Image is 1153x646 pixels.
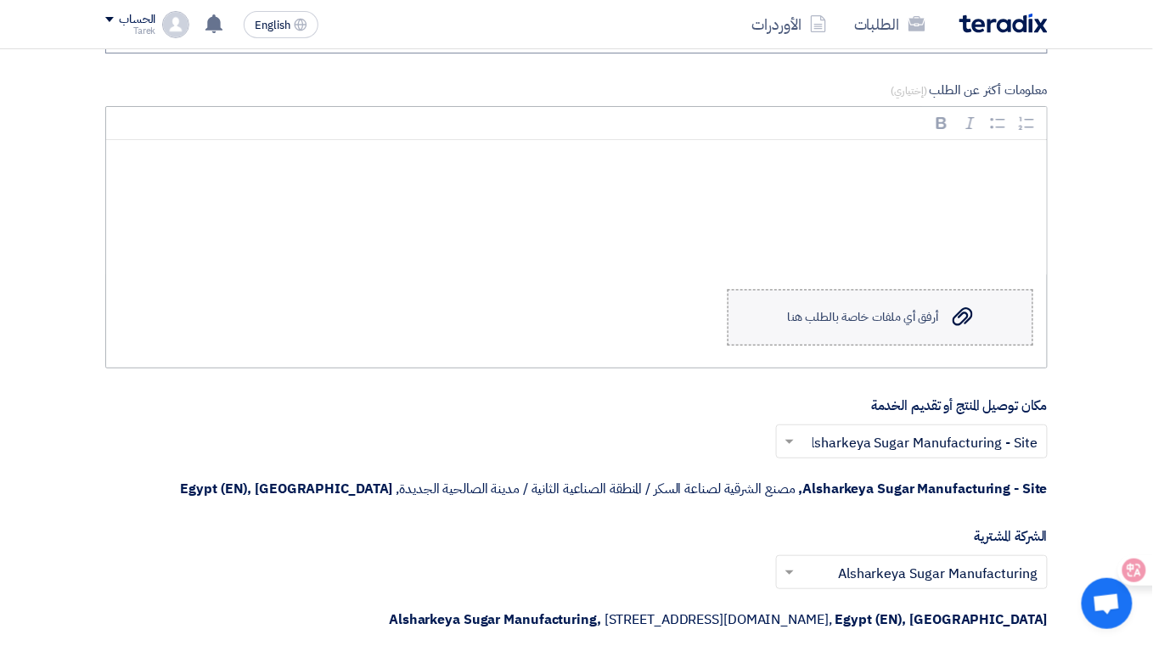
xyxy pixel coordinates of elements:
span: Egypt (EN), [GEOGRAPHIC_DATA] [180,479,392,499]
a: الأوردرات [738,4,841,44]
button: English [244,11,318,38]
label: معلومات أكثر عن الطلب [105,81,1048,100]
div: Tarek [105,26,155,36]
span: (إختياري) [891,83,928,98]
span: English [255,20,290,31]
div: Rich Text Editor, main [106,140,1047,276]
label: الشركة المشترية [974,526,1048,547]
div: الحساب [119,13,155,27]
div: أرفق أي ملفات خاصة بالطلب هنا [788,311,939,324]
label: مكان توصيل المنتج أو تقديم الخدمة [871,396,1048,416]
span: مصنع الشرقية لصناعة السكر / المنطقة الصناعية الثانية / مدينة الصالحية الجديدة, [396,479,795,499]
img: Teradix logo [959,14,1048,33]
a: الطلبات [841,4,939,44]
a: Open chat [1082,578,1133,629]
img: profile_test.png [162,11,189,38]
span: Egypt (EN), [GEOGRAPHIC_DATA] [835,609,1048,630]
span: Alsharkeya Sugar Manufacturing, [389,609,601,630]
span: [STREET_ADDRESS][DOMAIN_NAME], [605,609,832,630]
span: Alsharkeya Sugar Manufacturing - Site, [799,479,1048,499]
